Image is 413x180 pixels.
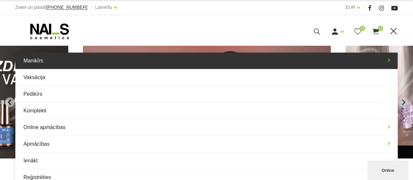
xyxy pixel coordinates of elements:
a: EUR [345,3,355,11]
a: Online apmācības [15,119,398,136]
div: Zvani un pasūti [15,3,87,11]
iframe: chat widget [367,159,410,180]
a: Apmācības [15,136,398,152]
a: Ienākt [15,153,398,169]
a: Komplekti [15,103,398,119]
button: Previous slide [5,97,15,107]
a: [PHONE_NUMBER] [46,5,87,10]
span: 0 [378,26,383,31]
span: | [91,3,92,11]
span: | [363,3,365,11]
a: 0 [372,27,380,36]
span: 0 [360,26,365,31]
button: Next slide [398,97,408,107]
a: 0 [354,27,362,36]
a: Manikīrs [15,53,398,69]
a: Latviešu [95,3,112,11]
a: Vaksācija [15,69,398,86]
a: Pedikīrs [15,86,398,102]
